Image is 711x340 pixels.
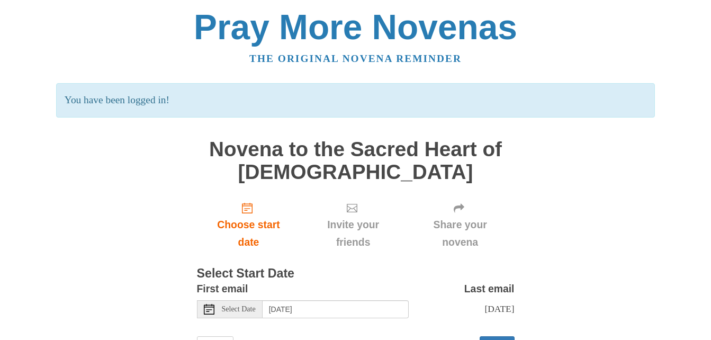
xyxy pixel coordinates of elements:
[197,194,301,257] a: Choose start date
[197,138,515,183] h1: Novena to the Sacred Heart of [DEMOGRAPHIC_DATA]
[56,83,655,118] p: You have been logged in!
[300,194,406,257] div: Click "Next" to confirm your start date first.
[208,216,290,251] span: Choose start date
[249,53,462,64] a: The original novena reminder
[222,306,256,313] span: Select Date
[311,216,395,251] span: Invite your friends
[194,7,517,47] a: Pray More Novenas
[197,267,515,281] h3: Select Start Date
[464,280,515,298] label: Last email
[406,194,515,257] div: Click "Next" to confirm your start date first.
[417,216,504,251] span: Share your novena
[484,303,514,314] span: [DATE]
[197,280,248,298] label: First email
